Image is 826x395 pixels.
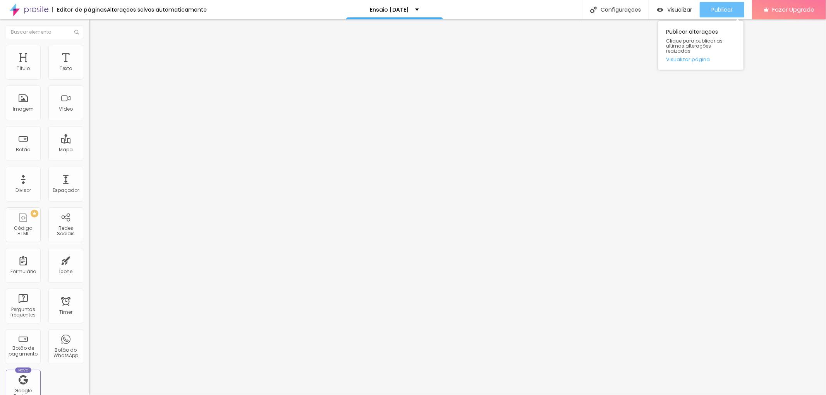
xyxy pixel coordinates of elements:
div: Formulário [10,269,36,274]
iframe: Editor [89,19,826,395]
a: Visualizar página [666,57,736,62]
div: Divisor [15,188,31,193]
div: Botão do WhatsApp [50,347,81,359]
img: Icone [590,7,597,13]
img: Icone [74,30,79,34]
div: Imagem [13,106,34,112]
div: Botão de pagamento [8,345,38,357]
img: view-1.svg [657,7,663,13]
div: Texto [60,66,72,71]
span: Visualizar [667,7,692,13]
div: Espaçador [53,188,79,193]
div: Perguntas frequentes [8,307,38,318]
button: Visualizar [649,2,700,17]
span: Fazer Upgrade [772,6,814,13]
div: Alterações salvas automaticamente [107,7,207,12]
div: Mapa [59,147,73,152]
span: Publicar [711,7,733,13]
input: Buscar elemento [6,25,83,39]
div: Publicar alterações [658,21,744,70]
div: Editor de páginas [52,7,107,12]
div: Ícone [59,269,73,274]
div: Código HTML [8,226,38,237]
div: Redes Sociais [50,226,81,237]
span: Clique para publicar as ultimas alterações reaizadas [666,38,736,54]
div: Vídeo [59,106,73,112]
div: Botão [16,147,31,152]
div: Novo [15,368,32,373]
button: Publicar [700,2,744,17]
div: Timer [59,310,72,315]
div: Título [17,66,30,71]
p: Ensaio [DATE] [370,7,409,12]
